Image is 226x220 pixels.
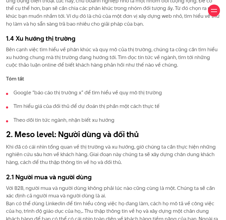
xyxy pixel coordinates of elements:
[6,75,24,82] strong: Tóm tắt
[6,116,220,124] li: Theo dõi tin tức ngành, nhận biết xu hướng
[6,143,220,166] p: Khi đã có cái nhìn tổng quan về thị trường và xu hướng, giờ chúng ta cần thực hiện những nghiên c...
[6,89,220,97] li: Google “báo cáo thị trường x” để tìm hiểu về quy mô thị trường
[6,46,220,69] p: Bên cạnh việc tìm hiểu về phân khúc và quy mô của thị trường, chúng ta cũng cần tìm hiểu xu hướng...
[6,172,220,181] h3: 2.1 Người mua và người dùng
[6,102,220,110] li: Tìm hiểu giá của đối thủ để dự đoán thị phần một cách thực tế
[6,129,220,140] h2: 2. Meso level: Người dùng và đối thủ
[6,34,220,43] h3: 1.4 Xu hướng thị trường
